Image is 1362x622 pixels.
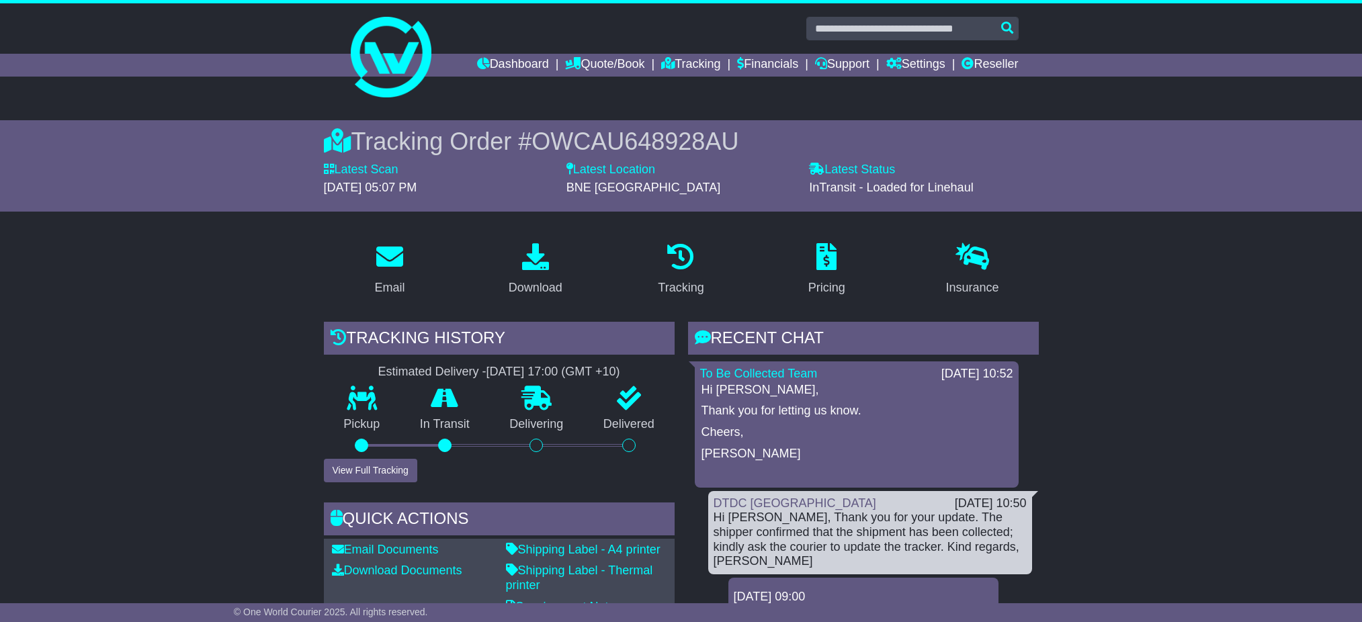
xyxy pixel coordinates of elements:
[701,383,1012,398] p: Hi [PERSON_NAME],
[324,163,398,177] label: Latest Scan
[815,54,869,77] a: Support
[506,600,615,613] a: Consignment Note
[734,590,993,605] div: [DATE] 09:00
[808,279,845,297] div: Pricing
[506,564,653,592] a: Shipping Label - Thermal printer
[332,564,462,577] a: Download Documents
[701,447,1012,461] p: [PERSON_NAME]
[946,279,999,297] div: Insurance
[688,322,1039,358] div: RECENT CHAT
[400,417,490,432] p: In Transit
[661,54,720,77] a: Tracking
[234,607,428,617] span: © One World Courier 2025. All rights reserved.
[324,502,675,539] div: Quick Actions
[566,181,720,194] span: BNE [GEOGRAPHIC_DATA]
[565,54,644,77] a: Quote/Book
[700,367,818,380] a: To Be Collected Team
[490,417,584,432] p: Delivering
[324,181,417,194] span: [DATE] 05:07 PM
[566,163,655,177] label: Latest Location
[809,163,895,177] label: Latest Status
[324,365,675,380] div: Estimated Delivery -
[583,417,675,432] p: Delivered
[937,238,1008,302] a: Insurance
[809,181,974,194] span: InTransit - Loaded for Linehaul
[324,322,675,358] div: Tracking history
[714,496,876,510] a: DTDC [GEOGRAPHIC_DATA]
[737,54,798,77] a: Financials
[332,543,439,556] a: Email Documents
[374,279,405,297] div: Email
[324,459,417,482] button: View Full Tracking
[366,238,413,302] a: Email
[500,238,571,302] a: Download
[324,127,1039,156] div: Tracking Order #
[477,54,549,77] a: Dashboard
[324,417,400,432] p: Pickup
[509,279,562,297] div: Download
[531,128,738,155] span: OWCAU648928AU
[506,543,661,556] a: Shipping Label - A4 printer
[941,367,1013,382] div: [DATE] 10:52
[955,496,1027,511] div: [DATE] 10:50
[649,238,712,302] a: Tracking
[701,425,1012,440] p: Cheers,
[714,510,1027,568] div: Hi [PERSON_NAME], Thank you for your update. The shipper confirmed that the shipment has been col...
[486,365,620,380] div: [DATE] 17:00 (GMT +10)
[701,404,1012,418] p: Thank you for letting us know.
[886,54,945,77] a: Settings
[658,279,704,297] div: Tracking
[962,54,1018,77] a: Reseller
[800,238,854,302] a: Pricing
